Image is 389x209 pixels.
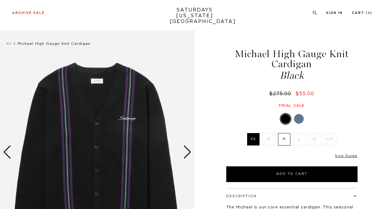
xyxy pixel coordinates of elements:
h1: Michael High Gauge Knit Cardigan [225,49,358,80]
button: Add to Cart [226,166,358,182]
label: XS [247,133,260,145]
small: 0 [368,12,370,15]
del: $275.00 [269,91,294,96]
div: Previous slide [3,145,11,159]
button: Description [226,194,257,198]
div: Next slide [183,145,191,159]
a: All [6,42,11,45]
div: Final sale [225,103,358,108]
span: Michael High Gauge Knit Cardigan [18,42,90,45]
label: M [278,133,290,145]
a: SATURDAYS[US_STATE][GEOGRAPHIC_DATA] [170,7,220,24]
a: Archive Sale [12,11,45,15]
a: Cart (0) [352,11,372,15]
span: Black [225,70,358,80]
a: Size Guide [335,154,357,158]
a: Sign In [326,11,343,15]
span: $55.00 [296,91,314,96]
